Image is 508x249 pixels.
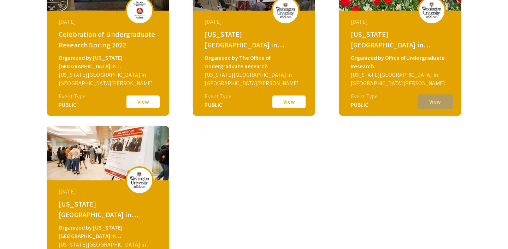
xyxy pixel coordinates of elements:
iframe: Chat [5,217,30,244]
button: View [418,94,453,109]
img: wustlurw20_eventLogo.png [129,171,150,189]
button: View [125,94,161,109]
div: [US_STATE][GEOGRAPHIC_DATA] in [GEOGRAPHIC_DATA][PERSON_NAME] [351,71,451,88]
div: Organized by [US_STATE][GEOGRAPHIC_DATA] in [GEOGRAPHIC_DATA][PERSON_NAME] Undergraduate Research... [59,224,159,241]
img: wustlurw20_eventCoverPhoto_thumb.jpg [47,126,169,180]
img: washu-celebration-of-undergraduate-research-2021_eventLogo.png [421,1,442,19]
div: [US_STATE][GEOGRAPHIC_DATA] in [GEOGRAPHIC_DATA] 2021 Celebration of Undergraduate Research [351,29,451,50]
button: View [271,94,307,109]
div: Organized by Office of Undergraduate Research [351,54,451,71]
div: Celebration of Undergraduate Research Spring 2022 [59,29,159,50]
div: [DATE] [351,18,451,26]
div: [DATE] [205,18,305,26]
div: [US_STATE][GEOGRAPHIC_DATA] in [GEOGRAPHIC_DATA][PERSON_NAME] [59,71,159,88]
img: celebration-of-undergraduate-research-spring-2022_eventLogo_6fe1fc_.png [129,1,150,19]
img: washu-undergraduate-research-week-2021_eventLogo_0b0ebd_.png [275,2,296,19]
div: Organized by The Office of Undergraduate Research [205,54,305,71]
div: PUBLIC [205,101,231,109]
div: [DATE] [59,187,159,196]
div: PUBLIC [351,101,378,109]
div: PUBLIC [59,101,85,109]
div: Event Type [59,92,85,101]
div: [US_STATE][GEOGRAPHIC_DATA] in [GEOGRAPHIC_DATA][PERSON_NAME] [205,71,305,88]
div: [DATE] [59,18,159,26]
div: [US_STATE][GEOGRAPHIC_DATA] in [GEOGRAPHIC_DATA] Undergraduate Research Week 2021 [205,29,305,50]
div: Organized by [US_STATE][GEOGRAPHIC_DATA] in [GEOGRAPHIC_DATA][PERSON_NAME] [59,54,159,71]
div: [US_STATE][GEOGRAPHIC_DATA] in [GEOGRAPHIC_DATA][PERSON_NAME] Undergraduate Research Week 2020 [59,199,159,220]
div: Event Type [205,92,231,101]
div: Event Type [351,92,378,101]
